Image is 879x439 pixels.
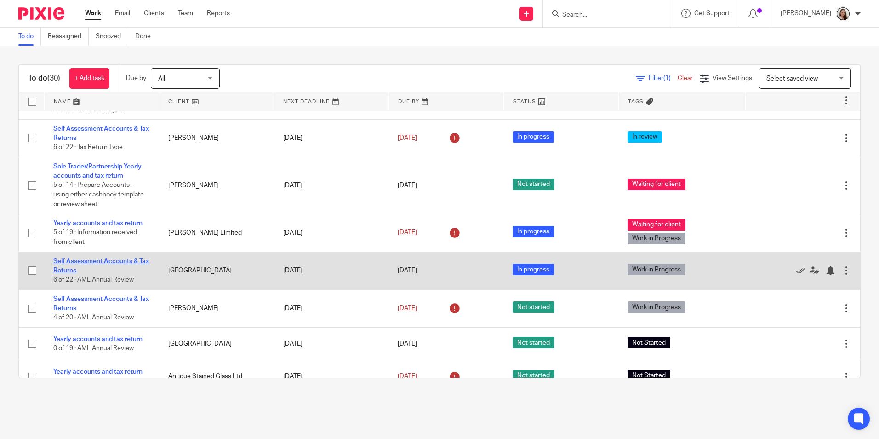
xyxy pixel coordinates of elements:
span: In progress [513,264,554,275]
td: [DATE] [274,360,389,393]
span: 6 of 22 · Tax Return Type [53,144,123,150]
td: [PERSON_NAME] Limited [159,214,274,252]
td: [DATE] [274,327,389,360]
a: Snoozed [96,28,128,46]
span: [DATE] [398,135,417,141]
p: Due by [126,74,146,83]
a: + Add task [69,68,109,89]
td: [GEOGRAPHIC_DATA] [159,252,274,289]
span: Not started [513,179,554,190]
span: View Settings [713,75,752,81]
td: [GEOGRAPHIC_DATA] [159,327,274,360]
p: [PERSON_NAME] [781,9,831,18]
span: [DATE] [398,267,417,274]
span: Not started [513,370,554,381]
span: [DATE] [398,230,417,236]
a: Clients [144,9,164,18]
span: [DATE] [398,182,417,189]
span: In progress [513,226,554,237]
span: Not started [513,301,554,313]
span: Tags [628,99,644,104]
td: [DATE] [274,289,389,327]
span: 6 of 22 · AML Annual Review [53,277,134,283]
span: Filter [649,75,678,81]
span: (30) [47,75,60,82]
a: Yearly accounts and tax return [53,336,143,342]
input: Search [561,11,644,19]
a: Self Assessment Accounts & Tax Returns [53,296,149,312]
span: Waiting for client [628,179,685,190]
td: [PERSON_NAME] [159,119,274,157]
span: Work in Progress [628,264,685,275]
a: Email [115,9,130,18]
td: [PERSON_NAME] [159,289,274,327]
span: Not Started [628,337,670,348]
span: In progress [513,131,554,143]
span: 4 of 20 · AML Annual Review [53,315,134,321]
a: Reassigned [48,28,89,46]
a: Work [85,9,101,18]
td: [DATE] [274,214,389,252]
span: Work in Progress [628,233,685,244]
a: Self Assessment Accounts & Tax Returns [53,126,149,141]
a: Self Assessment Accounts & Tax Returns [53,258,149,274]
span: 5 of 14 · Prepare Accounts - using either cashbook template or review sheet [53,182,144,208]
td: Antique Stained Glass Ltd [159,360,274,393]
a: Yearly accounts and tax return [53,369,143,375]
span: 5 of 19 · Information received from client [53,230,137,246]
span: Waiting for client [628,219,685,231]
span: [DATE] [398,305,417,312]
a: Sole Trader/Partnership Yearly accounts and tax return [53,163,142,179]
a: Yearly accounts and tax return [53,220,143,226]
a: To do [18,28,41,46]
td: [PERSON_NAME] [159,157,274,214]
span: All [158,75,165,82]
a: Clear [678,75,693,81]
a: Done [135,28,158,46]
span: [DATE] [398,373,417,380]
span: [DATE] [398,341,417,347]
img: Profile.png [836,6,850,21]
span: Work in Progress [628,301,685,313]
span: Get Support [694,10,730,17]
td: [DATE] [274,119,389,157]
span: Select saved view [766,75,818,82]
td: [DATE] [274,252,389,289]
span: In review [628,131,662,143]
img: Pixie [18,7,64,20]
span: (1) [663,75,671,81]
td: [DATE] [274,157,389,214]
span: Not Started [628,370,670,381]
a: Team [178,9,193,18]
h1: To do [28,74,60,83]
span: 0 of 19 · AML Annual Review [53,345,134,352]
span: Not started [513,337,554,348]
a: Reports [207,9,230,18]
a: Mark as done [796,266,810,275]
